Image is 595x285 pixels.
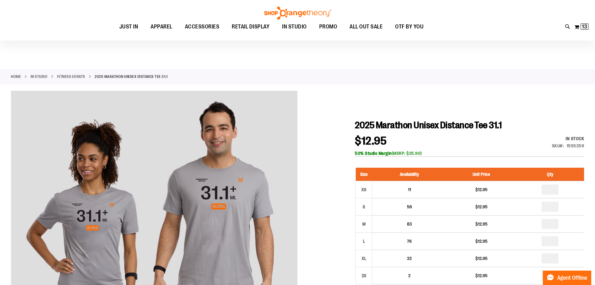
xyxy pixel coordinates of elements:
div: S [359,202,369,211]
a: Fitness Events [57,74,85,79]
span: RETAIL DISPLAY [232,20,270,34]
div: In stock [552,135,584,142]
div: $12.95 [449,238,513,244]
div: $12.95 [449,272,513,279]
span: 11 [408,187,411,192]
th: Qty [516,168,584,181]
span: IN STUDIO [282,20,307,34]
span: PROMO [319,20,337,34]
div: XL [359,254,369,263]
span: 2025 Marathon Unisex Distance Tee 31.1 [355,120,502,130]
b: 50% Studio Margin [355,151,392,156]
span: Agent Offline [557,275,587,281]
span: APPAREL [151,20,172,34]
span: JUST IN [119,20,138,34]
div: $12.95 [449,204,513,210]
div: M [359,219,369,229]
a: Home [11,74,21,79]
span: ACCESSORIES [185,20,220,34]
span: $12.95 [355,135,387,147]
div: Availability [552,135,584,142]
span: 13 [582,23,587,30]
a: IN STUDIO [31,74,48,79]
img: Shop Orangetheory [263,7,332,20]
span: ALL OUT SALE [350,20,383,34]
span: 2 [408,273,410,278]
div: XS [359,185,369,194]
div: $12.95 [449,255,513,262]
div: (MSRP: $25.90) [355,150,584,156]
strong: 2025 Marathon Unisex Distance Tee 31.1 [95,74,167,79]
button: Agent Offline [543,271,591,285]
span: OTF BY YOU [395,20,424,34]
div: L [359,237,369,246]
span: 32 [407,256,412,261]
div: 2X [359,271,369,280]
div: $12.95 [449,221,513,227]
th: Size [356,168,372,181]
th: Unit Price [446,168,516,181]
span: 83 [407,221,412,226]
div: 1555359 [567,143,584,149]
span: 76 [407,239,412,244]
div: $12.95 [449,186,513,193]
th: Availability [372,168,447,181]
span: 56 [407,204,412,209]
strong: SKU [552,143,564,148]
